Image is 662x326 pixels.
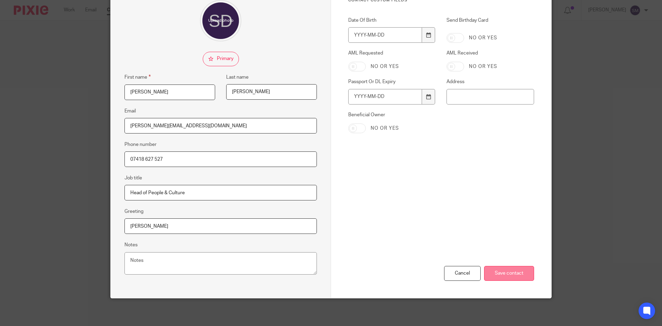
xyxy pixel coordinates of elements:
label: Date Of Birth [348,17,436,24]
label: Address [447,78,534,85]
input: YYYY-MM-DD [348,27,422,43]
label: No or yes [371,125,399,132]
label: Job title [124,175,142,181]
label: Beneficial Owner [348,111,436,118]
label: No or yes [469,63,497,70]
label: Phone number [124,141,157,148]
input: YYYY-MM-DD [348,89,422,105]
label: AML Received [447,50,534,57]
label: No or yes [371,63,399,70]
input: e.g. Dear Mrs. Appleseed or Hi Sam [124,218,317,234]
div: Cancel [444,266,481,281]
input: Save contact [484,266,534,281]
label: First name [124,73,151,81]
label: Passport Or DL Expiry [348,78,436,85]
label: AML Requested [348,50,436,57]
label: Email [124,108,136,115]
label: Send Birthday Card [447,17,534,28]
label: No or yes [469,34,497,41]
label: Last name [226,74,249,81]
label: Notes [124,241,138,248]
label: Greeting [124,208,143,215]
